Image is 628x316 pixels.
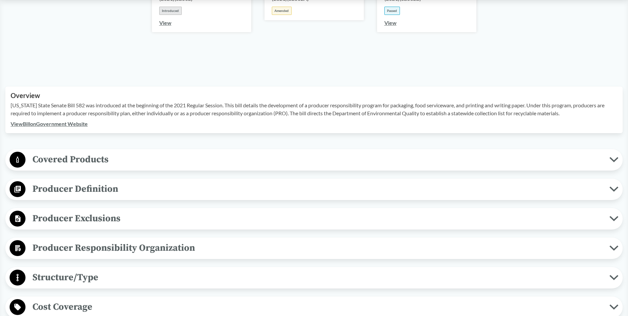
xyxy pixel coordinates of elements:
a: View [384,20,397,26]
span: Cost Coverage [25,299,609,314]
a: ViewBillonGovernment Website [11,121,88,127]
span: Structure/Type [25,270,609,285]
div: Amended [272,7,292,15]
span: Producer Definition [25,182,609,196]
button: Covered Products [8,151,620,168]
a: View [159,20,171,26]
span: Producer Responsibility Organization [25,240,609,255]
button: Producer Definition [8,181,620,198]
div: Introduced [159,7,182,15]
button: Producer Exclusions [8,210,620,227]
button: Cost Coverage [8,299,620,316]
button: Producer Responsibility Organization [8,240,620,257]
p: [US_STATE] State Senate Bill 582 was introduced at the beginning of the 2021 Regular Session. Thi... [11,101,617,117]
button: Structure/Type [8,269,620,286]
h2: Overview [11,92,617,99]
div: Passed [384,7,400,15]
span: Covered Products [25,152,609,167]
span: Producer Exclusions [25,211,609,226]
